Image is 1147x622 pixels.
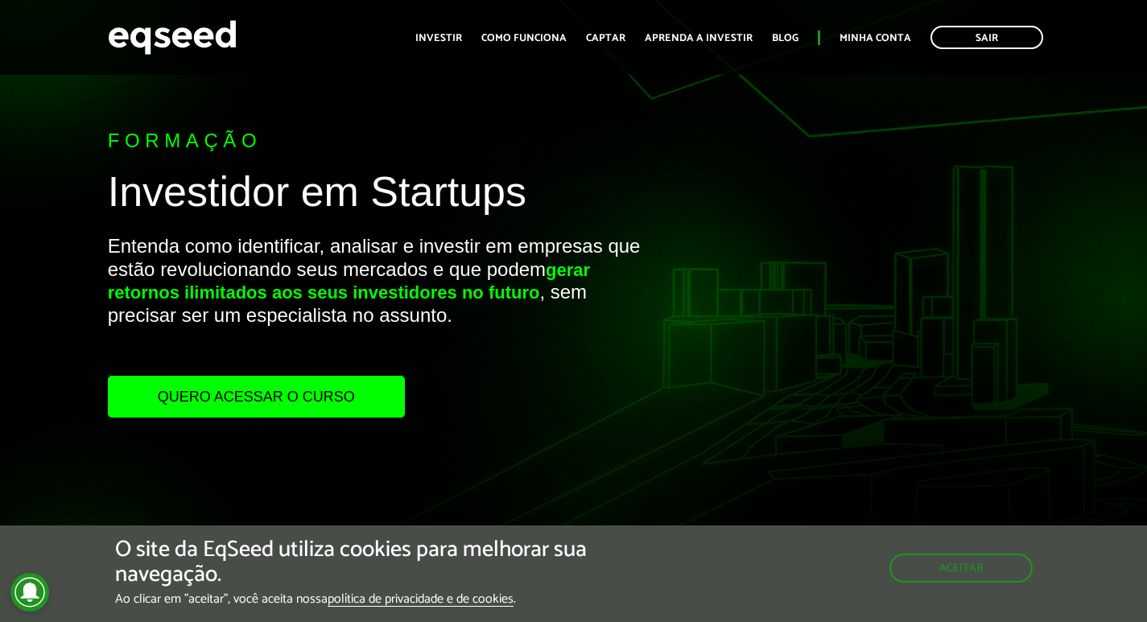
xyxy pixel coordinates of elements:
[586,33,625,43] a: Captar
[108,169,658,223] h1: Investidor em Startups
[889,554,1033,583] button: Aceitar
[108,16,237,59] img: EqSeed
[115,591,666,607] p: Ao clicar em "aceitar", você aceita nossa .
[930,26,1043,49] a: Sair
[108,235,658,376] p: Entenda como identificar, analisar e investir em empresas que estão revolucionando seus mercados ...
[115,538,666,587] h5: O site da EqSeed utiliza cookies para melhorar sua navegação.
[108,376,405,418] a: Quero acessar o curso
[772,33,798,43] a: Blog
[108,130,658,153] p: Formação
[481,33,567,43] a: Como funciona
[840,33,911,43] a: Minha conta
[415,33,462,43] a: Investir
[328,593,514,607] a: política de privacidade e de cookies
[645,33,753,43] a: Aprenda a investir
